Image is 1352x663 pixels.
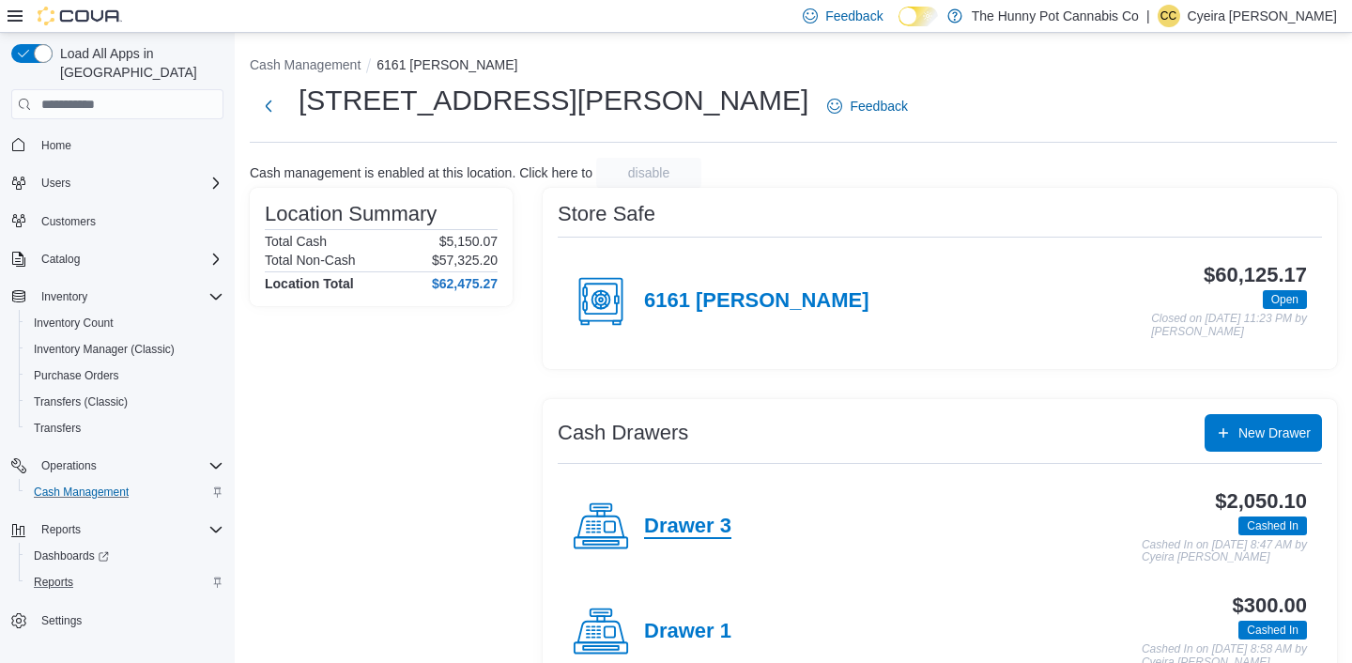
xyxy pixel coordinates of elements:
p: Closed on [DATE] 11:23 PM by [PERSON_NAME] [1151,313,1307,338]
h3: $300.00 [1233,594,1307,617]
button: Reports [4,517,231,543]
span: Operations [41,458,97,473]
h3: $60,125.17 [1204,264,1307,286]
h1: [STREET_ADDRESS][PERSON_NAME] [299,82,808,119]
span: Operations [34,455,223,477]
span: Dark Mode [899,26,899,27]
a: Customers [34,210,103,233]
h6: Total Cash [265,234,327,249]
span: Reports [41,522,81,537]
h4: Drawer 1 [644,620,731,644]
h3: Location Summary [265,203,437,225]
button: 6161 [PERSON_NAME] [376,57,517,72]
button: New Drawer [1205,414,1322,452]
button: Operations [4,453,231,479]
h4: $62,475.27 [432,276,498,291]
button: Transfers (Classic) [19,389,231,415]
span: Reports [34,518,223,541]
a: Home [34,134,79,157]
span: Open [1263,290,1307,309]
span: Cashed In [1238,621,1307,640]
span: Home [41,138,71,153]
span: Customers [41,214,96,229]
span: Inventory Manager (Classic) [34,342,175,357]
span: Reports [26,571,223,594]
h3: $2,050.10 [1215,490,1307,513]
h3: Store Safe [558,203,655,225]
p: Cyeira [PERSON_NAME] [1188,5,1337,27]
button: disable [596,158,701,188]
span: Cash Management [34,485,129,500]
button: Catalog [4,246,231,272]
span: Home [34,132,223,156]
span: Settings [41,613,82,628]
button: Customers [4,208,231,235]
button: Purchase Orders [19,362,231,389]
span: Catalog [41,252,80,267]
span: Open [1271,291,1298,308]
span: Users [41,176,70,191]
h4: Location Total [265,276,354,291]
span: Inventory [34,285,223,308]
a: Transfers (Classic) [26,391,135,413]
span: Settings [34,609,223,632]
a: Dashboards [26,545,116,567]
span: Transfers [26,417,223,439]
span: New Drawer [1238,424,1311,442]
button: Users [4,170,231,196]
button: Catalog [34,248,87,270]
span: Users [34,172,223,194]
span: Inventory Count [26,312,223,334]
span: Load All Apps in [GEOGRAPHIC_DATA] [53,44,223,82]
h4: 6161 [PERSON_NAME] [644,289,868,314]
button: Users [34,172,78,194]
p: $57,325.20 [432,253,498,268]
h6: Total Non-Cash [265,253,356,268]
button: Cash Management [19,479,231,505]
span: disable [628,163,669,182]
span: Catalog [34,248,223,270]
a: Dashboards [19,543,231,569]
h4: Drawer 3 [644,515,731,539]
input: Dark Mode [899,7,938,26]
a: Cash Management [26,481,136,503]
span: Cashed In [1247,517,1298,534]
span: Customers [34,209,223,233]
img: Cova [38,7,122,25]
button: Cash Management [250,57,361,72]
span: Dashboards [34,548,109,563]
span: Transfers (Classic) [34,394,128,409]
span: Feedback [850,97,907,116]
a: Reports [26,571,81,594]
span: Inventory Count [34,316,114,331]
span: Transfers [34,421,81,436]
button: Home [4,131,231,158]
button: Reports [19,569,231,595]
button: Inventory Manager (Classic) [19,336,231,362]
div: Cyeira Carriere [1158,5,1180,27]
p: Cashed In on [DATE] 8:47 AM by Cyeira [PERSON_NAME] [1142,539,1307,564]
span: Inventory [41,289,87,304]
p: $5,150.07 [439,234,498,249]
span: Inventory Manager (Classic) [26,338,223,361]
span: Cashed In [1238,517,1307,535]
a: Transfers [26,417,88,439]
span: Transfers (Classic) [26,391,223,413]
button: Operations [34,455,104,477]
span: Dashboards [26,545,223,567]
button: Reports [34,518,88,541]
span: Purchase Orders [26,364,223,387]
span: Purchase Orders [34,368,119,383]
button: Settings [4,607,231,634]
h3: Cash Drawers [558,422,688,444]
a: Inventory Count [26,312,121,334]
button: Inventory [34,285,95,308]
span: Feedback [825,7,883,25]
span: CC [1160,5,1176,27]
span: Reports [34,575,73,590]
button: Inventory Count [19,310,231,336]
span: Cashed In [1247,622,1298,639]
nav: An example of EuiBreadcrumbs [250,55,1337,78]
a: Settings [34,609,89,632]
a: Inventory Manager (Classic) [26,338,182,361]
